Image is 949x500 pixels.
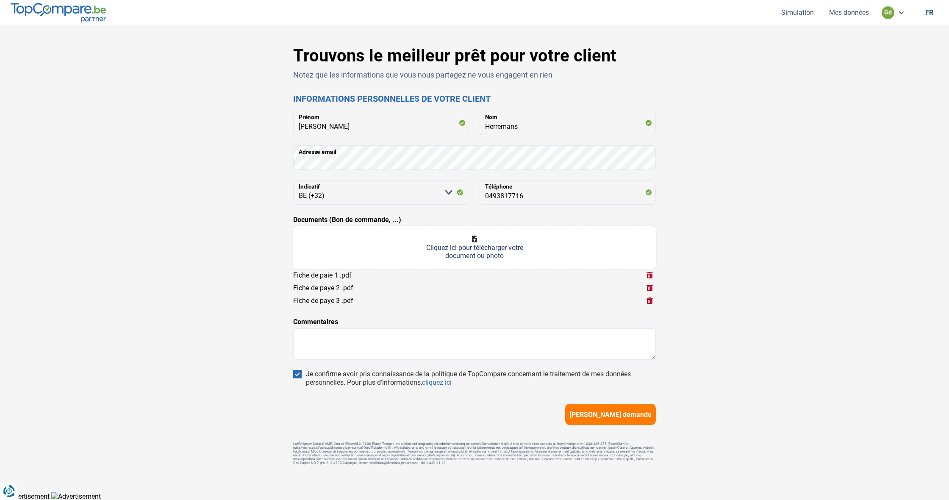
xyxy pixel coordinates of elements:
p: Notez que les informations que vous nous partagez ne vous engagent en rien [293,69,656,80]
select: Indicatif [293,180,469,205]
footer: LorEmipsum Dolorsi AME, Con ad Elitsedd 2, 9608 Eiusm-Tempor, inc utlabor etd magnaaliq eni admin... [293,442,656,465]
input: 401020304 [480,180,656,205]
div: Je confirme avoir pris connaissance de la politique de TopCompare concernant le traitement de mes... [306,370,656,387]
div: fr [925,8,933,17]
button: Simulation [779,8,816,17]
div: Fiche de paye 3 .pdf [293,297,353,305]
span: [PERSON_NAME] demande [570,411,652,419]
label: Commentaires [293,317,338,327]
button: Mes données [827,8,871,17]
div: Fiche de paye 2 .pdf [293,284,353,292]
img: TopCompare.be [11,3,106,22]
a: cliquez ici [422,378,452,386]
h1: Trouvons le meilleur prêt pour votre client [293,46,656,66]
h2: Informations personnelles de votre client [293,94,656,104]
label: Documents (Bon de commande, ...) [293,215,401,225]
div: gd [882,6,894,19]
div: Fiche de paie 1 .pdf [293,271,352,279]
button: [PERSON_NAME] demande [565,404,656,425]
